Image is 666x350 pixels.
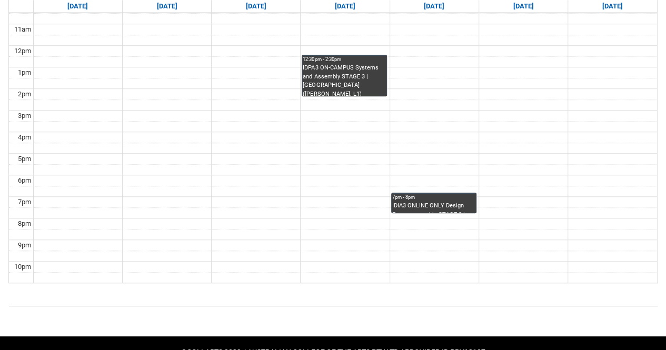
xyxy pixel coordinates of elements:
div: 11am [12,24,33,35]
div: 9pm [16,240,33,251]
div: 2pm [16,89,33,99]
div: IDPA3 ON-CAMPUS Systems and Assembly STAGE 3 | [GEOGRAPHIC_DATA] ([PERSON_NAME]. L1) (capacity x2... [303,64,386,96]
div: 7pm [16,197,33,207]
div: 12:30pm - 2:30pm [303,56,386,63]
div: 8pm [16,218,33,229]
div: IDIA3 ONLINE ONLY Design Entrepreneurship STAGE 3 | Online | [PERSON_NAME] [392,202,475,213]
div: 4pm [16,132,33,143]
div: 12pm [12,46,33,56]
div: 6pm [16,175,33,186]
div: 1pm [16,67,33,78]
div: 5pm [16,154,33,164]
div: 3pm [16,111,33,121]
div: 7pm - 8pm [392,194,475,201]
img: REDU_GREY_LINE [8,300,658,311]
div: 10pm [12,262,33,272]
